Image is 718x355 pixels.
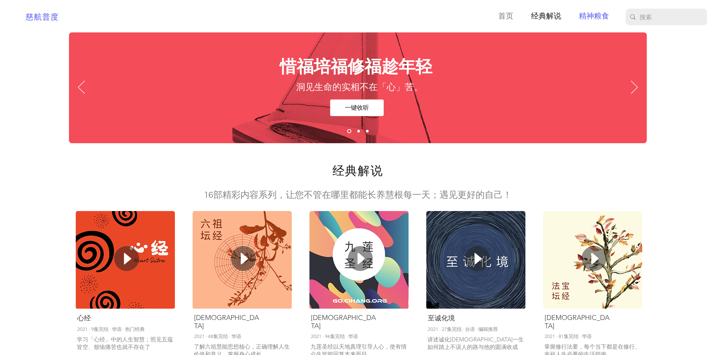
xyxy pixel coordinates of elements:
img: 经典解说4-AlbumCover至诚化境.png [426,211,525,309]
p: 经典解说 [527,11,565,22]
div: 热门搜寻 [77,317,102,327]
a: Slide 2 [357,130,360,133]
p: 精神粮食 [575,11,613,22]
img: 经典解说5-AlbumCover法宝坛经.png [543,211,642,309]
a: [DEMOGRAPHIC_DATA] [545,314,609,330]
div: 投影片放映 [69,32,647,143]
span: 惜福培福修福趁年轻 [280,55,432,78]
a: 2021 · 81集完结 · 华语 [545,334,592,339]
div: 经典解说 [194,317,219,327]
a: 慈航普度 [26,13,59,21]
a: 经典解说 [519,11,567,22]
div: 经典解说 [544,317,569,327]
nav: 網址 [486,11,615,22]
a: [DEMOGRAPHIC_DATA] [311,314,376,330]
button: 返回 [78,81,85,95]
a: 精神粮食 [567,11,615,22]
input: 搜索 [640,9,691,25]
a: 2021 · 48集完结 · 华语 [194,334,241,339]
img: 经典解说1-AlbumCover心经.png [76,211,175,309]
div: 经典解说 [427,317,452,327]
span: 经典解说 [332,165,383,177]
a: 一键收听 [330,99,384,116]
a: 2021 · 9集完结 · 华语 · 热门经典 [77,326,145,332]
a: 学习「心经」中的人生智慧；照见五蕴皆空、烦恼痛苦也就不存在了 [77,336,173,350]
a: 至诚化境 [428,314,455,322]
p: 首页 [494,11,517,22]
span: 洞见生命的实相不在「心」苦。 [296,83,423,92]
img: 经典解说2-AlbumCover六祖坛经.png [193,211,292,309]
a: 心经 [77,314,91,322]
div: 经典解说 [311,317,335,327]
a: 讲述诚化[DEMOGRAPHIC_DATA]一生如何踏上不误人的路与他的圆满收成 [427,336,524,350]
a: Slide 3 [366,130,369,133]
a: 首页 [486,11,519,22]
a: [DEMOGRAPHIC_DATA] [194,314,259,330]
nav: 投影片 [344,129,372,133]
span: 16部精彩内容系列，让您不管在哪里都能长养慧根每一天；遇见更好的自己！ [204,190,512,200]
img: 经典解说3-AlbumCover九莲圣经.png [309,211,409,309]
img: Boat [69,32,647,143]
a: 2021 · 96集完结 · 华语 [311,334,358,339]
button: 下一步 [631,81,638,95]
a: Slide 1 [347,129,351,133]
a: 2021 · 27集完结 · 台语 · 编辑推荐 [428,326,498,332]
span: 一键收听 [345,104,369,112]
